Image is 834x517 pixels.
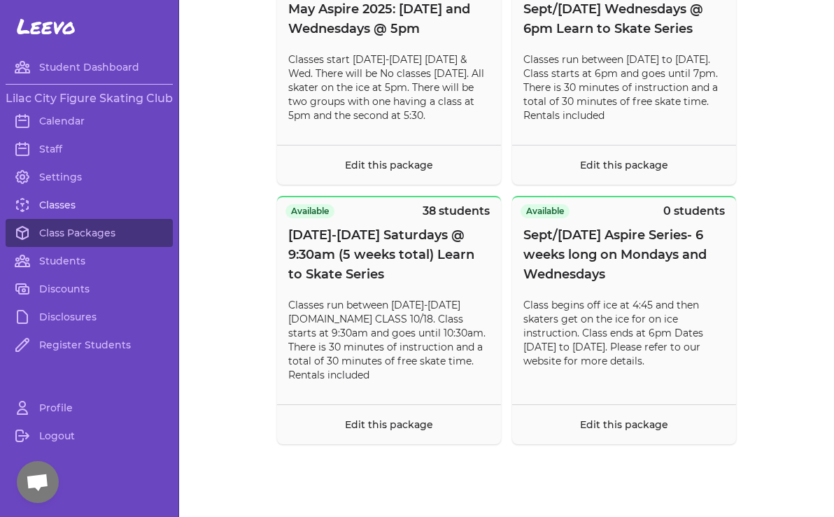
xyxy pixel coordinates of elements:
p: Classes run between [DATE] to [DATE]. Class starts at 6pm and goes until 7pm. There is 30 minutes... [523,52,725,122]
div: Open chat [17,461,59,503]
a: Class Packages [6,219,173,247]
p: Class begins off ice at 4:45 and then skaters get on the ice for on ice instruction. Class ends a... [523,298,725,368]
p: 0 students [663,203,725,220]
a: Classes [6,191,173,219]
a: Settings [6,163,173,191]
a: Staff [6,135,173,163]
a: Calendar [6,107,173,135]
span: Leevo [17,14,76,39]
span: [DATE]-[DATE] Saturdays @ 9:30am (5 weeks total) Learn to Skate Series [288,225,490,284]
a: Edit this package [345,418,433,431]
a: Logout [6,422,173,450]
a: Edit this package [580,159,668,171]
span: Sept/[DATE] Aspire Series- 6 weeks long on Mondays and Wednesdays [523,225,725,284]
a: Discounts [6,275,173,303]
button: Available38 students[DATE]-[DATE] Saturdays @ 9:30am (5 weeks total) Learn to Skate SeriesClasses... [277,196,501,444]
p: Classes start [DATE]-[DATE] [DATE] & Wed. There will be No classes [DATE]. All skater on the ice ... [288,52,490,122]
span: Available [521,204,570,218]
button: Available0 studentsSept/[DATE] Aspire Series- 6 weeks long on Mondays and WednesdaysClass begins ... [512,196,736,444]
a: Register Students [6,331,173,359]
a: Profile [6,394,173,422]
a: Edit this package [345,159,433,171]
h3: Lilac City Figure Skating Club [6,90,173,107]
a: Disclosures [6,303,173,331]
span: Available [285,204,334,218]
a: Students [6,247,173,275]
p: Classes run between [DATE]-[DATE][DOMAIN_NAME] CLASS 10/18. Class starts at 9:30am and goes until... [288,298,490,382]
a: Edit this package [580,418,668,431]
p: 38 students [423,203,490,220]
a: Student Dashboard [6,53,173,81]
